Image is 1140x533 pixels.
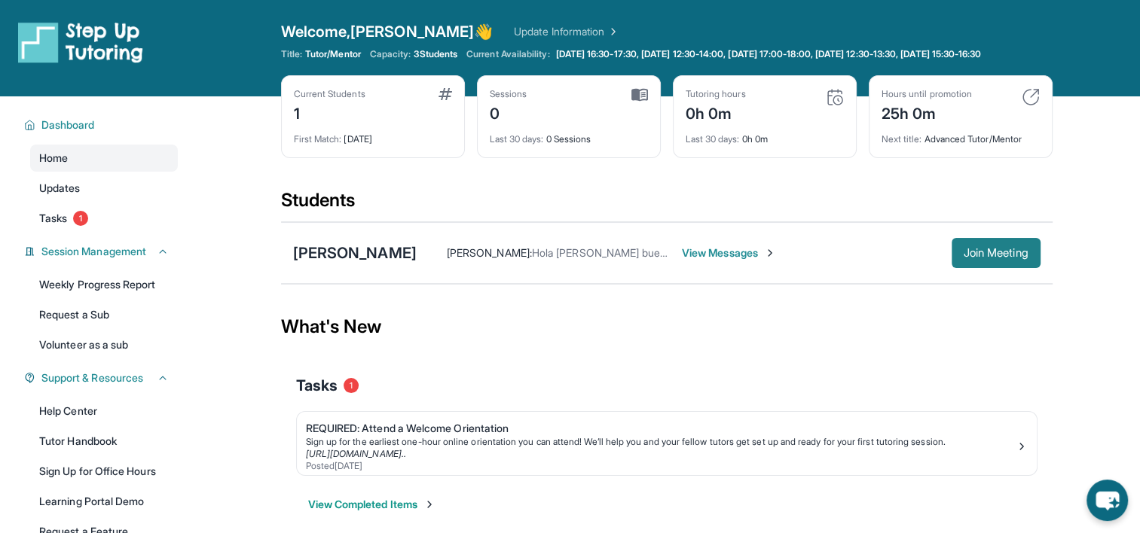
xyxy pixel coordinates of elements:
div: 1 [294,100,365,124]
a: Update Information [514,24,619,39]
span: 1 [344,378,359,393]
button: Dashboard [35,117,169,132]
div: 25h 0m [882,100,972,124]
span: Session Management [41,244,146,259]
span: 3 Students [414,48,457,60]
span: Dashboard [41,117,95,132]
span: Tasks [39,211,67,226]
span: Last 30 days : [686,133,740,145]
a: REQUIRED: Attend a Welcome OrientationSign up for the earliest one-hour online orientation you ca... [297,412,1037,475]
button: View Completed Items [308,497,436,512]
div: 0h 0m [686,100,746,124]
button: Session Management [35,244,169,259]
span: Next title : [882,133,922,145]
img: card [439,88,452,100]
a: Tutor Handbook [30,428,178,455]
span: Updates [39,181,81,196]
div: 0h 0m [686,124,844,145]
a: [DATE] 16:30-17:30, [DATE] 12:30-14:00, [DATE] 17:00-18:00, [DATE] 12:30-13:30, [DATE] 15:30-16:30 [553,48,985,60]
span: Capacity: [370,48,411,60]
div: [DATE] [294,124,452,145]
span: Tasks [296,375,338,396]
button: Support & Resources [35,370,169,385]
div: What's New [281,294,1053,360]
img: card [631,88,648,102]
span: [PERSON_NAME] : [447,246,532,259]
span: [DATE] 16:30-17:30, [DATE] 12:30-14:00, [DATE] 17:00-18:00, [DATE] 12:30-13:30, [DATE] 15:30-16:30 [556,48,982,60]
div: Advanced Tutor/Mentor [882,124,1040,145]
div: Students [281,188,1053,221]
a: [URL][DOMAIN_NAME].. [306,448,406,459]
div: Sessions [490,88,527,100]
img: logo [18,21,143,63]
div: [PERSON_NAME] [293,242,417,263]
img: card [826,88,844,106]
div: Posted [DATE] [306,460,1016,472]
a: Help Center [30,397,178,425]
a: Volunteer as a sub [30,331,178,358]
span: Welcome, [PERSON_NAME] 👋 [281,21,494,42]
div: Hours until promotion [882,88,972,100]
a: Learning Portal Demo [30,488,178,515]
span: Support & Resources [41,370,143,385]
button: chat-button [1087,480,1128,521]
div: Tutoring hours [686,88,746,100]
img: Chevron-Right [764,247,776,259]
span: First Match : [294,133,342,145]
a: Tasks1 [30,205,178,232]
span: View Messages [682,245,776,260]
div: 0 [490,100,527,124]
a: Updates [30,175,178,202]
span: Home [39,151,68,166]
img: card [1022,88,1040,106]
div: 0 Sessions [490,124,648,145]
span: Join Meeting [964,248,1028,257]
span: Current Availability: [466,48,549,60]
a: Sign Up for Office Hours [30,458,178,485]
div: Sign up for the earliest one-hour online orientation you can attend! We’ll help you and your fell... [306,436,1016,448]
button: Join Meeting [952,238,1041,268]
a: Request a Sub [30,301,178,328]
a: Home [30,145,178,172]
span: 1 [73,211,88,226]
span: Tutor/Mentor [305,48,361,60]
span: Title: [281,48,302,60]
div: REQUIRED: Attend a Welcome Orientation [306,421,1016,436]
a: Weekly Progress Report [30,271,178,298]
div: Current Students [294,88,365,100]
img: Chevron Right [604,24,619,39]
span: Last 30 days : [490,133,544,145]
